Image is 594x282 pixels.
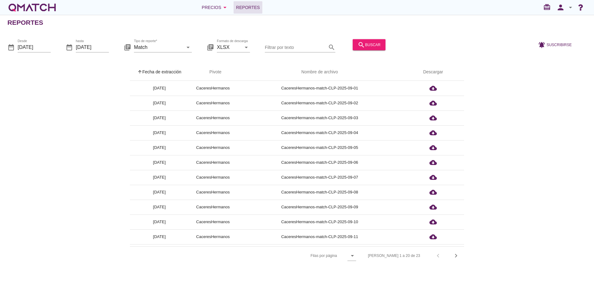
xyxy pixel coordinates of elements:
[429,99,437,107] i: cloud_download
[547,42,572,47] span: Suscribirse
[7,1,57,14] a: white-qmatch-logo
[358,41,365,48] i: search
[130,140,189,155] td: [DATE]
[237,244,402,259] td: CaceresHermanos-match-CLP-2025-09-12
[358,41,381,48] div: buscar
[76,42,109,52] input: hasta
[189,140,237,155] td: CaceresHermanos
[137,69,142,74] i: arrow_upward
[189,215,237,229] td: CaceresHermanos
[207,43,214,51] i: library_books
[243,43,250,51] i: arrow_drop_down
[328,43,335,51] i: search
[189,244,237,259] td: CaceresHermanos
[538,41,547,48] i: notifications_active
[237,185,402,200] td: CaceresHermanos-match-CLP-2025-09-08
[349,252,356,259] i: arrow_drop_down
[130,63,189,81] th: Fecha de extracción: Sorted ascending. Activate to sort descending.
[130,215,189,229] td: [DATE]
[130,155,189,170] td: [DATE]
[7,43,15,51] i: date_range
[429,203,437,211] i: cloud_download
[236,4,260,11] span: Reportes
[134,42,183,52] input: Tipo de reporte*
[202,4,229,11] div: Precios
[237,215,402,229] td: CaceresHermanos-match-CLP-2025-09-10
[429,144,437,151] i: cloud_download
[237,200,402,215] td: CaceresHermanos-match-CLP-2025-09-09
[234,1,262,14] a: Reportes
[130,229,189,244] td: [DATE]
[130,81,189,96] td: [DATE]
[7,18,43,28] h2: Reportes
[130,200,189,215] td: [DATE]
[189,125,237,140] td: CaceresHermanos
[217,42,241,52] input: Formato de descarga
[429,129,437,137] i: cloud_download
[237,229,402,244] td: CaceresHermanos-match-CLP-2025-09-11
[353,39,385,50] button: buscar
[189,229,237,244] td: CaceresHermanos
[452,252,460,259] i: chevron_right
[124,43,131,51] i: library_books
[429,85,437,92] i: cloud_download
[429,233,437,241] i: cloud_download
[402,63,464,81] th: Descargar: Not sorted.
[189,200,237,215] td: CaceresHermanos
[429,174,437,181] i: cloud_download
[429,189,437,196] i: cloud_download
[249,247,356,265] div: Filas por página
[237,63,402,81] th: Nombre de archivo: Not sorted.
[130,244,189,259] td: [DATE]
[221,4,229,11] i: arrow_drop_down
[237,140,402,155] td: CaceresHermanos-match-CLP-2025-09-05
[429,159,437,166] i: cloud_download
[543,3,553,11] i: redeem
[189,63,237,81] th: Pivote: Not sorted. Activate to sort ascending.
[197,1,234,14] button: Precios
[237,96,402,111] td: CaceresHermanos-match-CLP-2025-09-02
[265,42,327,52] input: Filtrar por texto
[189,111,237,125] td: CaceresHermanos
[130,111,189,125] td: [DATE]
[189,81,237,96] td: CaceresHermanos
[189,185,237,200] td: CaceresHermanos
[184,43,192,51] i: arrow_drop_down
[237,81,402,96] td: CaceresHermanos-match-CLP-2025-09-01
[189,96,237,111] td: CaceresHermanos
[567,4,574,11] i: arrow_drop_down
[554,3,567,12] i: person
[130,125,189,140] td: [DATE]
[450,250,462,261] button: Next page
[237,125,402,140] td: CaceresHermanos-match-CLP-2025-09-04
[66,43,73,51] i: date_range
[429,114,437,122] i: cloud_download
[130,170,189,185] td: [DATE]
[189,155,237,170] td: CaceresHermanos
[237,155,402,170] td: CaceresHermanos-match-CLP-2025-09-06
[237,111,402,125] td: CaceresHermanos-match-CLP-2025-09-03
[189,170,237,185] td: CaceresHermanos
[429,218,437,226] i: cloud_download
[368,253,420,258] div: [PERSON_NAME] 1 a 20 de 23
[130,185,189,200] td: [DATE]
[533,39,577,50] button: Suscribirse
[130,96,189,111] td: [DATE]
[18,42,51,52] input: Desde
[237,170,402,185] td: CaceresHermanos-match-CLP-2025-09-07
